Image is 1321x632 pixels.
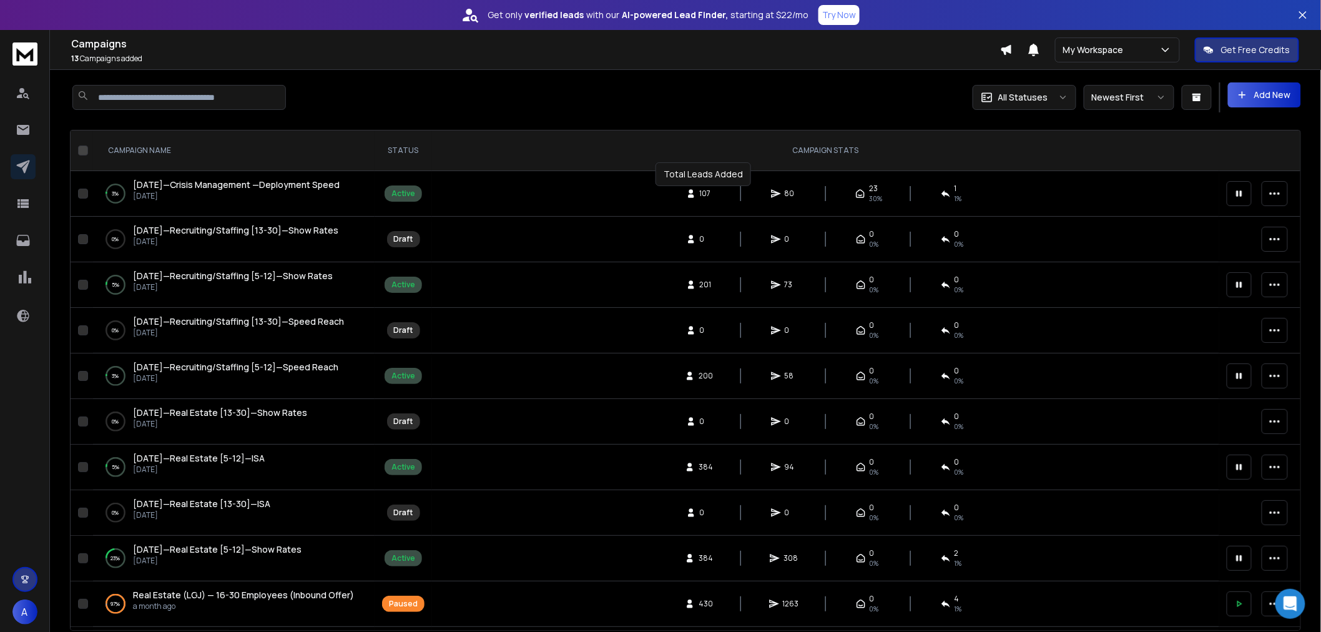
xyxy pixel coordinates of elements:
[391,553,415,563] div: Active
[93,262,375,308] td: 5%[DATE]—Recruiting/Staffing [5-12]—Show Rates[DATE]
[133,270,333,282] a: [DATE]—Recruiting/Staffing [5-12]—Show Rates
[785,371,797,381] span: 58
[870,239,879,249] span: 0%
[93,490,375,536] td: 0%[DATE]—Real Estate [13-30]—ISA[DATE]
[870,513,879,523] span: 0%
[133,224,338,236] span: [DATE]—Recruiting/Staffing [13-30]—Show Rates
[375,131,432,171] th: STATUS
[869,194,882,204] span: 30 %
[870,604,879,614] span: 0%
[133,282,333,292] p: [DATE]
[870,412,875,422] span: 0
[955,194,962,204] span: 1 %
[133,361,338,373] a: [DATE]—Recruiting/Staffing [5-12]—Speed Reach
[133,601,354,611] p: a month ago
[870,422,879,432] span: 0%
[133,315,344,327] span: [DATE]—Recruiting/Staffing [13-30]—Speed Reach
[93,171,375,217] td: 3%[DATE]—Crisis Management —Deployment Speed[DATE]
[133,407,307,418] span: [DATE]—Real Estate [13-30]—Show Rates
[112,279,119,291] p: 5 %
[870,320,875,330] span: 0
[133,510,270,520] p: [DATE]
[112,370,119,382] p: 3 %
[133,589,354,601] a: Real Estate (LGJ) — 16-30 Employees (Inbound Offer)
[71,53,79,64] span: 13
[870,457,875,467] span: 0
[93,445,375,490] td: 5%[DATE]—Real Estate [5-12]—ISA[DATE]
[785,417,797,427] span: 0
[1084,85,1174,110] button: Newest First
[391,280,415,290] div: Active
[111,598,120,610] p: 97 %
[394,417,413,427] div: Draft
[822,9,856,21] p: Try Now
[818,5,860,25] button: Try Now
[133,179,340,190] span: [DATE]—Crisis Management —Deployment Speed
[955,184,957,194] span: 1
[870,285,879,295] span: 0%
[93,308,375,353] td: 0%[DATE]—Recruiting/Staffing [13-30]—Speed Reach[DATE]
[955,422,964,432] span: 0%
[870,366,875,376] span: 0
[394,508,413,518] div: Draft
[955,330,964,340] span: 0%
[71,54,1000,64] p: Campaigns added
[870,467,879,477] span: 0%
[488,9,808,21] p: Get only with our starting at $22/mo
[955,467,964,477] span: 0 %
[133,543,302,556] a: [DATE]—Real Estate [5-12]—Show Rates
[133,498,270,510] a: [DATE]—Real Estate [13-30]—ISA
[133,328,344,338] p: [DATE]
[111,552,120,565] p: 23 %
[133,498,270,510] span: [DATE]—Real Estate [13-30]—ISA
[391,371,415,381] div: Active
[955,275,960,285] span: 0
[955,594,960,604] span: 4
[783,553,798,563] span: 308
[955,558,962,568] span: 1 %
[71,36,1000,51] h1: Campaigns
[93,353,375,399] td: 3%[DATE]—Recruiting/Staffing [5-12]—Speed Reach[DATE]
[656,162,751,186] div: Total Leads Added
[955,285,964,295] span: 0 %
[955,457,960,467] span: 0
[699,599,713,609] span: 430
[394,234,413,244] div: Draft
[1221,44,1290,56] p: Get Free Credits
[699,553,713,563] span: 384
[524,9,584,21] strong: verified leads
[998,91,1048,104] p: All Statuses
[955,366,960,376] span: 0
[785,508,797,518] span: 0
[870,376,879,386] span: 0%
[870,330,879,340] span: 0%
[112,506,119,519] p: 0 %
[700,417,712,427] span: 0
[1228,82,1301,107] button: Add New
[870,594,875,604] span: 0
[955,229,960,239] span: 0
[112,461,119,473] p: 5 %
[870,275,875,285] span: 0
[785,325,797,335] span: 0
[955,604,962,614] span: 1 %
[133,543,302,555] span: [DATE]—Real Estate [5-12]—Show Rates
[133,237,338,247] p: [DATE]
[700,508,712,518] span: 0
[1195,37,1299,62] button: Get Free Credits
[12,42,37,66] img: logo
[133,465,265,475] p: [DATE]
[785,280,797,290] span: 73
[93,581,375,627] td: 97%Real Estate (LGJ) — 16-30 Employees (Inbound Offer)a month ago
[133,373,338,383] p: [DATE]
[12,600,37,625] button: A
[700,189,712,199] span: 107
[783,599,799,609] span: 1263
[955,513,964,523] span: 0%
[133,556,302,566] p: [DATE]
